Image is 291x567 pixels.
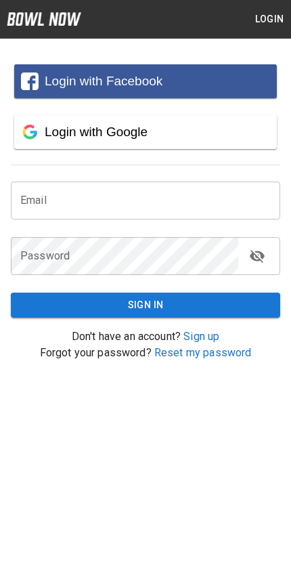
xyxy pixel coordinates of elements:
span: Login with Facebook [45,74,162,88]
button: toggle password visibility [244,243,271,270]
p: Forgot your password? [11,345,280,361]
img: logo [7,12,81,26]
p: Don't have an account? [11,329,280,345]
a: Sign up [183,330,219,343]
button: Login with Google [14,115,277,149]
button: Sign In [11,293,280,318]
button: Login with Facebook [14,64,277,98]
a: Reset my password [154,346,252,359]
button: Login [248,7,291,32]
span: Login with Google [45,125,148,139]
